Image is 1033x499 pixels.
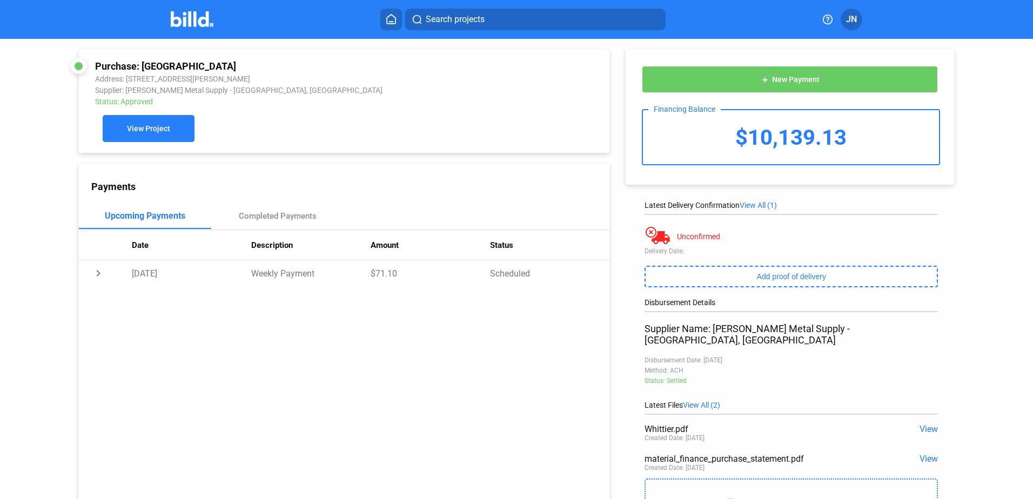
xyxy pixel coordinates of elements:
[490,260,609,286] td: Scheduled
[645,464,705,471] div: Created Date: [DATE]
[761,76,769,84] mat-icon: add
[645,367,938,374] div: Method: ACH
[645,201,938,210] div: Latest Delivery Confirmation
[920,424,938,434] span: View
[772,76,820,84] span: New Payment
[95,60,494,72] div: Purchase: [GEOGRAPHIC_DATA]
[645,356,938,364] div: Disbursement Date: [DATE]
[683,401,720,409] span: View All (2)
[645,323,938,346] div: Supplier Name: [PERSON_NAME] Metal Supply - [GEOGRAPHIC_DATA], [GEOGRAPHIC_DATA]
[95,97,494,106] div: Status: Approved
[677,232,720,241] div: Unconfirmed
[645,266,938,287] button: Add proof of delivery
[645,377,938,385] div: Status: Settled
[645,434,705,442] div: Created Date: [DATE]
[645,247,938,255] div: Delivery Date:
[127,125,170,133] span: View Project
[132,230,251,260] th: Date
[645,424,880,434] div: Whittier.pdf
[426,13,485,26] span: Search projects
[642,66,938,93] button: New Payment
[490,230,609,260] th: Status
[371,230,490,260] th: Amount
[648,105,721,113] div: Financing Balance
[103,115,194,142] button: View Project
[91,181,609,192] div: Payments
[171,11,213,27] img: Billd Company Logo
[251,230,371,260] th: Description
[251,260,371,286] td: Weekly Payment
[920,454,938,464] span: View
[643,110,939,164] div: $10,139.13
[95,75,494,83] div: Address: [STREET_ADDRESS][PERSON_NAME]
[645,401,938,409] div: Latest Files
[239,211,317,221] div: Completed Payments
[740,201,777,210] span: View All (1)
[405,9,666,30] button: Search projects
[645,298,938,307] div: Disbursement Details
[846,13,857,26] span: JN
[132,260,251,286] td: [DATE]
[841,9,862,30] button: JN
[645,454,880,464] div: material_finance_purchase_statement.pdf
[371,260,490,286] td: $71.10
[95,86,494,95] div: Supplier: [PERSON_NAME] Metal Supply - [GEOGRAPHIC_DATA], [GEOGRAPHIC_DATA]
[757,272,826,281] span: Add proof of delivery
[105,211,185,221] div: Upcoming Payments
